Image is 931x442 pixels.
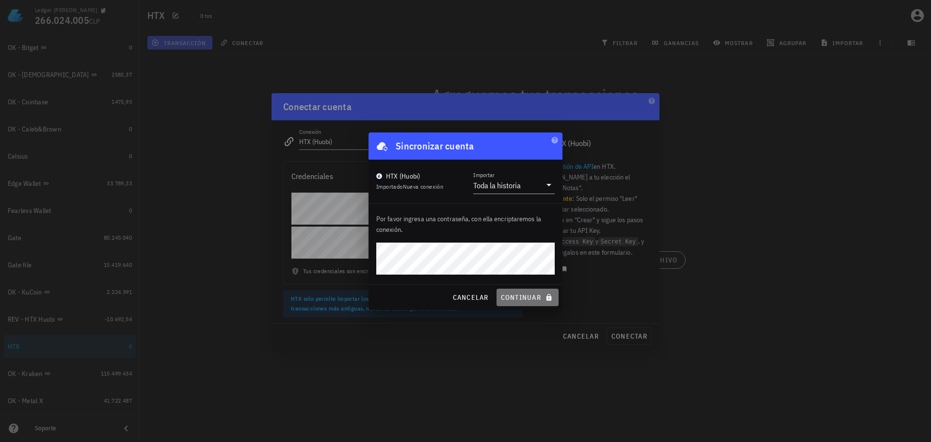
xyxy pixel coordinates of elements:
span: cancelar [452,293,488,302]
label: Importar [473,171,495,179]
span: continuar [500,293,555,302]
img: HTX_Global [376,173,382,179]
span: Nueva conexión [403,183,444,190]
button: cancelar [448,289,492,306]
div: ImportarToda la historia [473,177,555,194]
p: Por favor ingresa una contraseña, con ella encriptaremos la conexión. [376,213,555,235]
span: Importado [376,183,443,190]
div: HTX (Huobi) [386,171,420,181]
div: Toda la historia [473,180,521,190]
button: continuar [497,289,559,306]
div: Sincronizar cuenta [396,138,474,154]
